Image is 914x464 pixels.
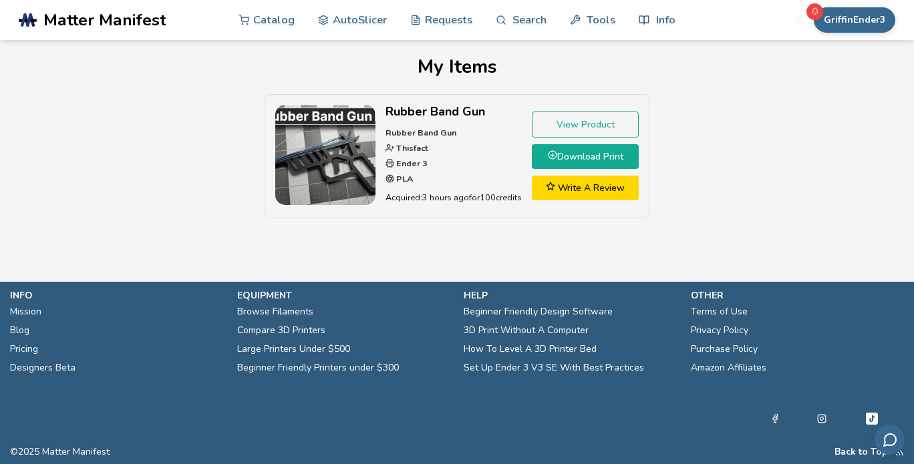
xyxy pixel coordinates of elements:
[10,288,224,302] p: info
[895,447,904,457] a: RSS Feed
[814,7,895,33] button: GriffinEnder3
[237,288,451,302] p: equipment
[237,359,399,377] a: Beginner Friendly Printers under $300
[275,105,375,205] img: Rubber Band Gun
[464,359,644,377] a: Set Up Ender 3 V3 SE With Best Practices
[532,176,639,200] a: Write A Review
[10,359,75,377] a: Designers Beta
[19,56,895,77] h1: My Items
[394,158,428,169] strong: Ender 3
[691,359,766,377] a: Amazon Affiliates
[864,411,880,427] a: Tiktok
[817,411,826,427] a: Instagram
[43,11,166,29] span: Matter Manifest
[464,321,589,340] a: 3D Print Without A Computer
[834,447,888,457] button: Back to Top
[532,111,639,138] a: View Product
[464,302,613,321] a: Beginner Friendly Design Software
[386,127,456,138] strong: Rubber Band Gun
[237,321,325,340] a: Compare 3D Printers
[386,190,522,204] p: Acquired: 3 hours ago for 100 credits
[464,288,677,302] p: help
[691,288,905,302] p: other
[691,340,758,359] a: Purchase Policy
[770,411,780,427] a: Facebook
[875,425,905,455] button: Send feedback via email
[237,340,350,359] a: Large Printers Under $500
[237,302,313,321] a: Browse Filaments
[464,340,597,359] a: How To Level A 3D Printer Bed
[10,340,38,359] a: Pricing
[691,302,748,321] a: Terms of Use
[691,321,748,340] a: Privacy Policy
[10,321,29,340] a: Blog
[10,447,110,457] span: © 2025 Matter Manifest
[532,144,639,169] a: Download Print
[394,142,428,154] strong: Thisfact
[394,173,413,184] strong: PLA
[10,302,41,321] a: Mission
[386,105,522,119] h2: Rubber Band Gun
